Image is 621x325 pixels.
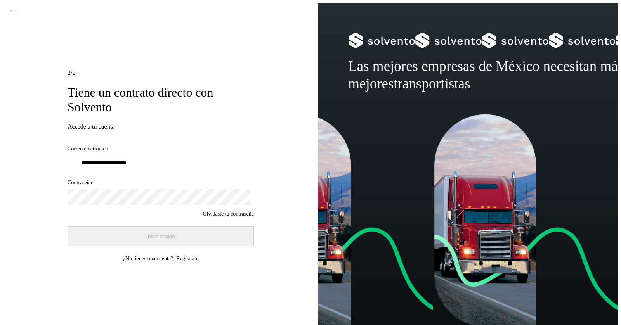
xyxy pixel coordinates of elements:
[68,226,254,246] button: Inicia sesión
[68,85,254,115] h1: Tiene un contrato directo con Solvento
[68,180,254,186] label: Contraseña
[203,211,254,217] a: Olvidaste tu contraseña
[146,233,175,239] span: Inicia sesión
[176,256,198,262] a: Regístrate
[123,256,173,262] p: ¿No tienes una cuenta?
[68,69,71,76] span: 2
[68,69,254,76] div: /2
[394,76,470,92] span: transportistas
[68,123,254,130] h3: Accede a tu cuenta
[68,146,254,152] label: Correo electrónico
